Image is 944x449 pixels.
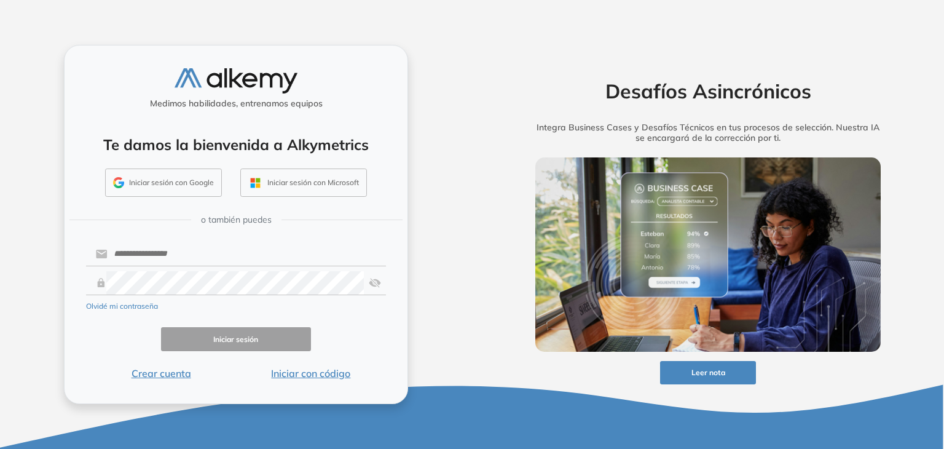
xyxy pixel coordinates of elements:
[175,68,297,93] img: logo-alkemy
[81,136,391,154] h4: Te damos la bienvenida a Alkymetrics
[236,366,386,381] button: Iniciar con código
[516,79,900,103] h2: Desafíos Asincrónicos
[69,98,403,109] h5: Medimos habilidades, entrenamos equipos
[113,177,124,188] img: GMAIL_ICON
[240,169,367,197] button: Iniciar sesión con Microsoft
[248,176,262,190] img: OUTLOOK_ICON
[161,327,311,351] button: Iniciar sesión
[201,213,272,226] span: o también puedes
[105,169,222,197] button: Iniciar sesión con Google
[660,361,756,385] button: Leer nota
[535,157,881,352] img: img-more-info
[369,271,381,295] img: asd
[86,366,236,381] button: Crear cuenta
[516,122,900,143] h5: Integra Business Cases y Desafíos Técnicos en tus procesos de selección. Nuestra IA se encargará ...
[86,301,158,312] button: Olvidé mi contraseña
